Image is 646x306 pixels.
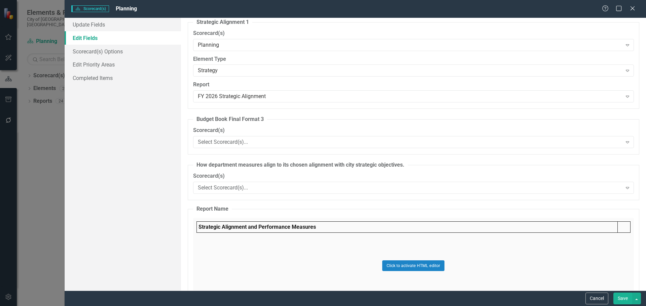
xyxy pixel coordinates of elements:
span: Planning [116,5,137,12]
a: Edit Priority Areas [65,58,181,71]
label: Scorecard(s) [193,127,634,134]
button: Save [613,293,632,304]
a: Completed Items [65,71,181,85]
a: Scorecard(s) Options [65,45,181,58]
button: Click to activate HTML editor [382,260,444,271]
div: Planning [198,41,622,49]
label: Scorecard(s) [193,172,634,180]
div: FY 2026 Strategic Alignment [198,93,622,100]
label: Element Type [193,55,634,63]
label: Report [193,81,634,89]
a: Edit Fields [65,31,181,45]
button: Cancel [585,293,608,304]
label: Scorecard(s) [193,30,634,37]
legend: Strategic Alignment 1 [193,18,252,26]
legend: How department measures align to its chosen alignment with city strategic objectives. [193,161,408,169]
span: Scorecard(s) [71,5,109,12]
a: Update Fields [65,18,181,31]
div: Select Scorecard(s)... [198,138,622,146]
legend: Budget Book Final Format 3 [193,116,267,123]
legend: Report Name [193,205,232,213]
div: Strategy [198,67,622,75]
div: Select Scorecard(s)... [198,184,622,191]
